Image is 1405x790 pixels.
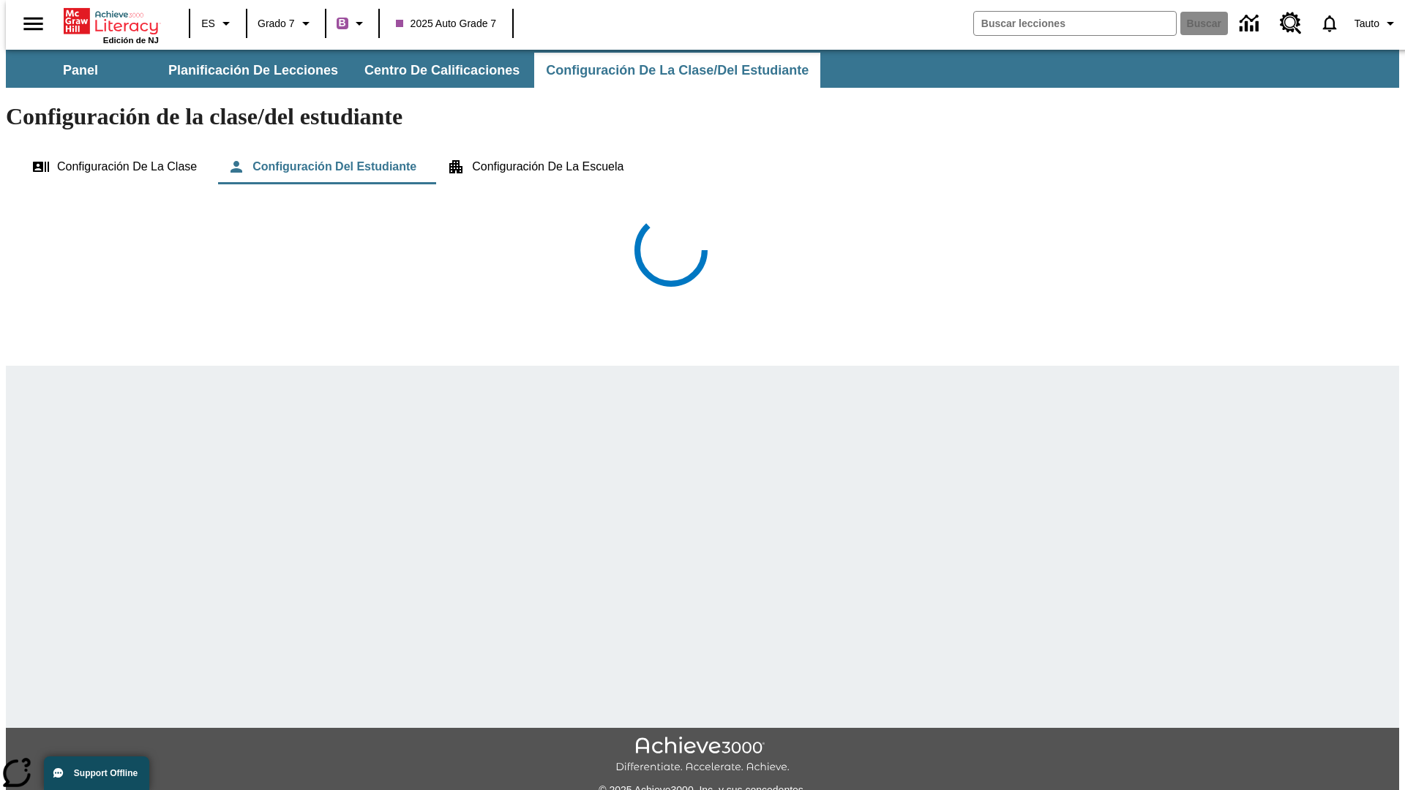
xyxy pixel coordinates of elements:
span: Support Offline [74,768,138,778]
button: Support Offline [44,756,149,790]
button: Lenguaje: ES, Selecciona un idioma [195,10,241,37]
button: Grado: Grado 7, Elige un grado [252,10,321,37]
button: Configuración de la escuela [435,149,635,184]
span: 2025 Auto Grade 7 [396,16,497,31]
button: Planificación de lecciones [157,53,350,88]
a: Centro de información [1231,4,1271,44]
span: Configuración de la clase/del estudiante [546,62,809,79]
input: Buscar campo [974,12,1176,35]
span: ES [201,16,215,31]
div: Subbarra de navegación [6,50,1399,88]
a: Centro de recursos, Se abrirá en una pestaña nueva. [1271,4,1311,43]
button: Panel [7,53,154,88]
button: Abrir el menú lateral [12,2,55,45]
span: Planificación de lecciones [168,62,338,79]
span: B [339,14,346,32]
button: Configuración de la clase/del estudiante [534,53,820,88]
button: Centro de calificaciones [353,53,531,88]
a: Notificaciones [1311,4,1349,42]
span: Edición de NJ [103,36,159,45]
h1: Configuración de la clase/del estudiante [6,103,1399,130]
span: Tauto [1355,16,1379,31]
a: Portada [64,7,159,36]
button: Perfil/Configuración [1349,10,1405,37]
button: Boost El color de la clase es morado/púrpura. Cambiar el color de la clase. [331,10,374,37]
span: Grado 7 [258,16,295,31]
button: Configuración del estudiante [216,149,428,184]
button: Configuración de la clase [20,149,209,184]
div: Portada [64,5,159,45]
div: Subbarra de navegación [6,53,822,88]
div: Configuración de la clase/del estudiante [20,149,1385,184]
img: Achieve3000 Differentiate Accelerate Achieve [615,737,790,774]
span: Centro de calificaciones [364,62,520,79]
span: Panel [63,62,98,79]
